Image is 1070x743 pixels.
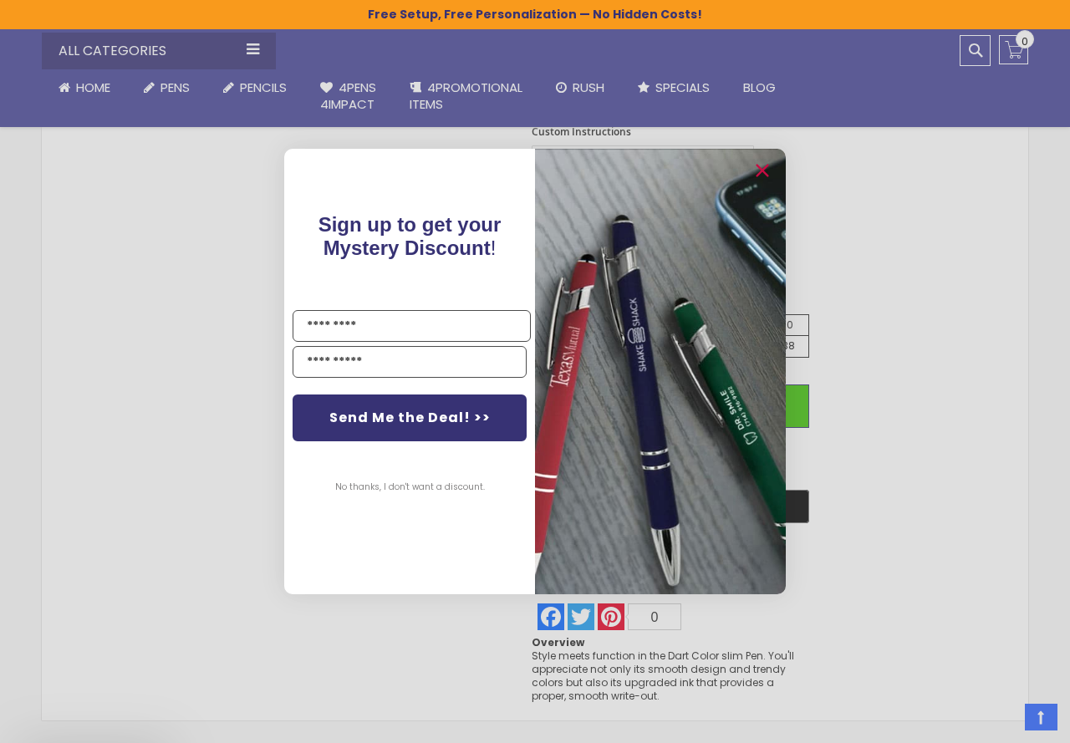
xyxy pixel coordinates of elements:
span: Sign up to get your Mystery Discount [318,213,502,259]
button: Send Me the Deal! >> [293,394,527,441]
span: ! [318,213,502,259]
button: Close dialog [749,157,776,184]
button: No thanks, I don't want a discount. [327,466,493,508]
img: pop-up-image [535,149,786,594]
iframe: Google Customer Reviews [932,698,1070,743]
